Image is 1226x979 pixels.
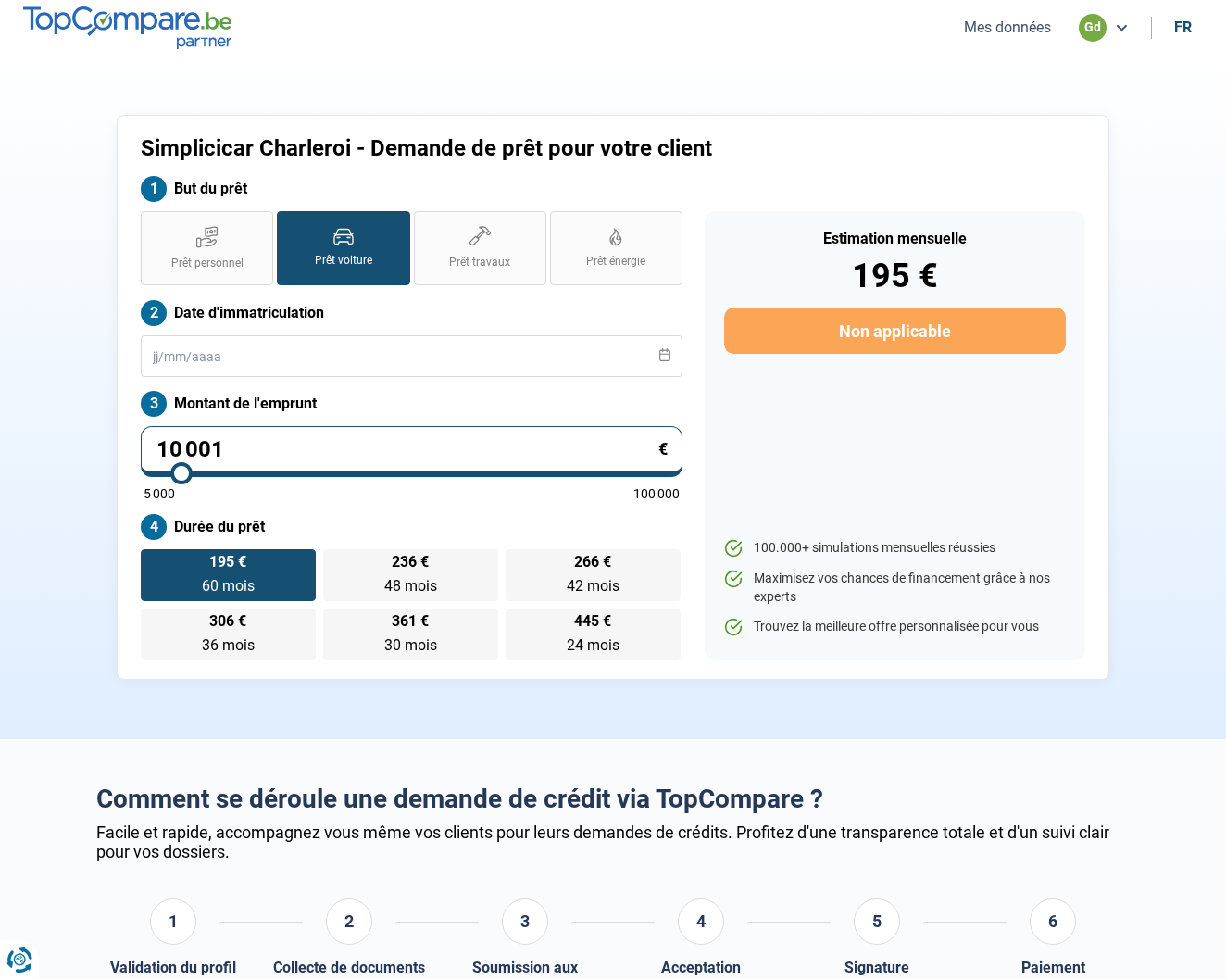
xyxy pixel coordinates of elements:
[586,254,645,270] span: Prêt énergie
[209,614,246,629] span: 306 €
[392,614,429,629] span: 361 €
[392,555,429,570] span: 236 €
[1079,14,1107,42] div: gd
[844,959,909,976] div: Signature
[724,308,1066,354] button: Non applicable
[574,614,611,629] span: 445 €
[384,636,437,654] span: 30 mois
[141,135,844,162] h1: Simplicicar Charleroi - Demande de prêt pour votre client
[661,959,741,976] div: Acceptation
[150,898,196,945] div: 1
[724,570,1066,606] li: Maximisez vos chances de financement grâce à nos experts
[567,577,619,595] span: 42 mois
[567,636,619,654] span: 24 mois
[141,300,682,326] label: Date d'immatriculation
[449,255,510,270] span: Prêt travaux
[1030,898,1076,945] div: 6
[854,898,900,945] div: 5
[141,514,682,540] label: Durée du prêt
[315,253,372,269] span: Prêt voiture
[574,555,611,570] span: 266 €
[958,18,1057,37] button: Mes données
[144,487,175,500] span: 5 000
[141,176,682,202] label: But du prêt
[502,898,548,945] div: 3
[141,391,682,417] label: Montant de l'emprunt
[96,822,1130,861] div: Facile et rapide, accompagnez vous même vos clients pour leurs demandes de crédits. Profitez d'un...
[202,577,255,595] span: 60 mois
[209,555,246,570] span: 195 €
[23,6,231,48] img: TopCompare.be
[141,335,682,377] input: jj/mm/aaaa
[724,618,1066,636] li: Trouvez la meilleure offre personnalisée pour vous
[110,959,236,976] div: Validation du profil
[273,959,425,976] div: Collecte de documents
[724,232,1066,246] div: Estimation mensuelle
[171,256,244,271] span: Prêt personnel
[724,259,1066,293] div: 195 €
[724,539,1066,558] li: 100.000+ simulations mensuelles réussies
[384,577,437,595] span: 48 mois
[1174,19,1192,36] div: fr
[1021,959,1085,976] div: Paiement
[633,487,680,500] span: 100 000
[202,636,255,654] span: 36 mois
[658,441,668,458] span: €
[326,898,372,945] div: 2
[678,898,724,945] div: 4
[96,784,1130,815] h2: Comment se déroule une demande de crédit via TopCompare ?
